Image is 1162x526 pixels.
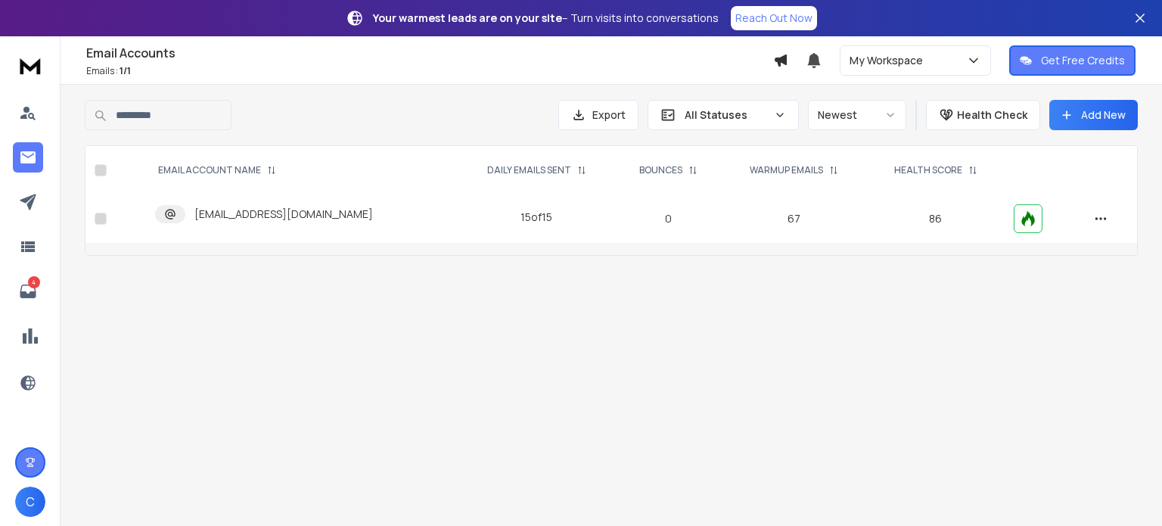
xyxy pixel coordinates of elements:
[926,100,1040,130] button: Health Check
[735,11,812,26] p: Reach Out Now
[867,195,1005,243] td: 86
[685,107,768,123] p: All Statuses
[625,211,713,226] p: 0
[487,164,571,176] p: DAILY EMAILS SENT
[13,276,43,307] a: 4
[194,207,373,222] p: [EMAIL_ADDRESS][DOMAIN_NAME]
[15,51,45,79] img: logo
[28,276,40,288] p: 4
[731,6,817,30] a: Reach Out Now
[1009,45,1136,76] button: Get Free Credits
[15,487,45,517] button: C
[86,65,773,77] p: Emails :
[722,195,867,243] td: 67
[373,11,719,26] p: – Turn visits into conversations
[86,44,773,62] h1: Email Accounts
[894,164,962,176] p: HEALTH SCORE
[750,164,823,176] p: WARMUP EMAILS
[1049,100,1138,130] button: Add New
[120,64,131,77] span: 1 / 1
[1041,53,1125,68] p: Get Free Credits
[520,210,552,225] div: 15 of 15
[639,164,682,176] p: BOUNCES
[808,100,906,130] button: Newest
[158,164,276,176] div: EMAIL ACCOUNT NAME
[558,100,638,130] button: Export
[850,53,929,68] p: My Workspace
[373,11,562,25] strong: Your warmest leads are on your site
[957,107,1027,123] p: Health Check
